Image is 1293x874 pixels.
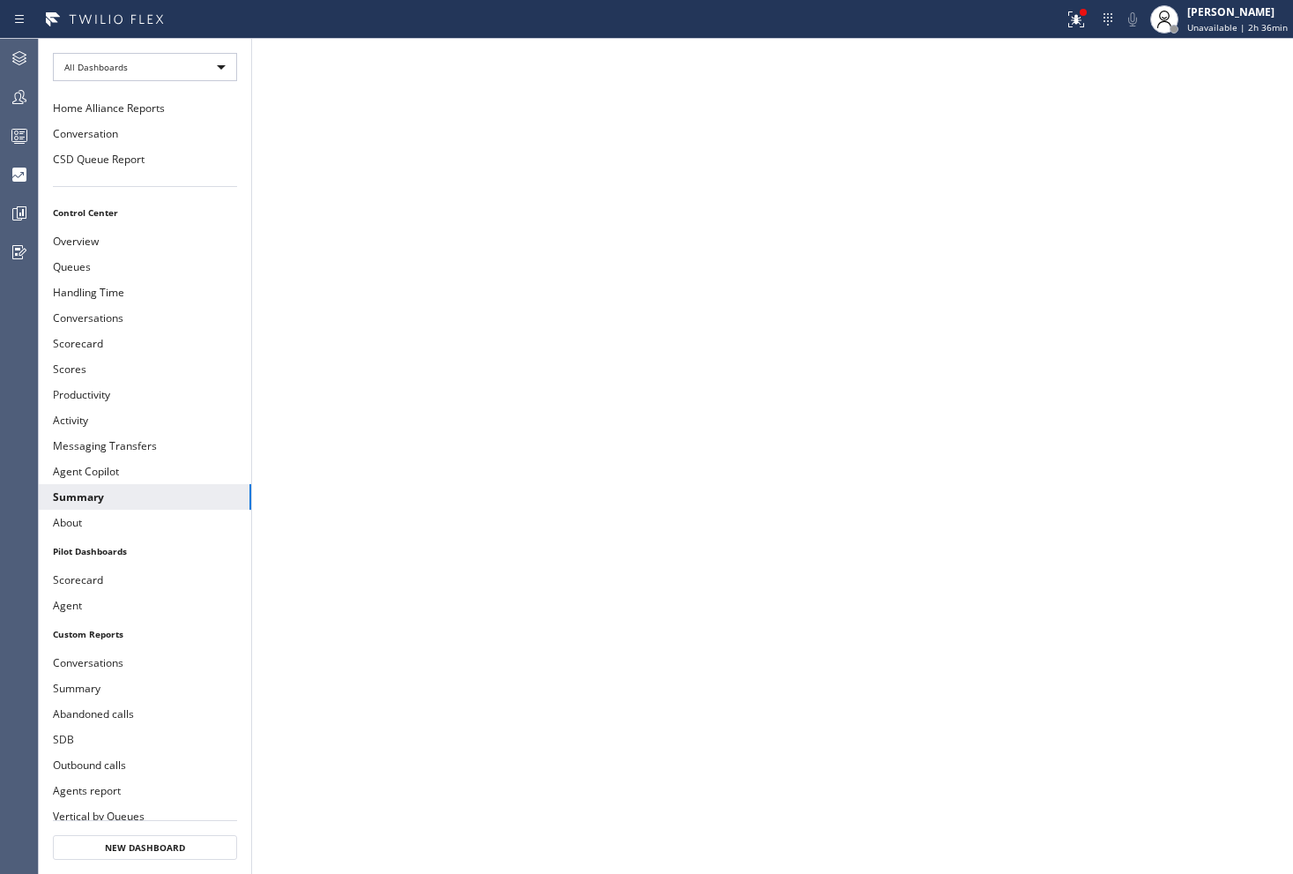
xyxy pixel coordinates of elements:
button: Handling Time [39,280,251,305]
button: Queues [39,254,251,280]
button: Summary [39,484,251,510]
button: About [39,510,251,535]
span: Unavailable | 2h 36min [1187,21,1288,34]
button: Scores [39,356,251,382]
li: Pilot Dashboards [39,540,251,563]
button: Agent [39,593,251,618]
li: Control Center [39,201,251,224]
button: Mute [1120,7,1145,32]
button: Overview [39,228,251,254]
button: Conversation [39,121,251,146]
button: CSD Queue Report [39,146,251,172]
div: [PERSON_NAME] [1187,4,1288,19]
button: Vertical by Queues [39,803,251,829]
iframe: dashboard_9f6bb337dffe [252,39,1293,874]
button: Activity [39,407,251,433]
button: Scorecard [39,331,251,356]
li: Custom Reports [39,623,251,646]
button: Agent Copilot [39,459,251,484]
button: SDB [39,727,251,752]
button: Conversations [39,305,251,331]
button: Productivity [39,382,251,407]
button: Summary [39,676,251,701]
button: Conversations [39,650,251,676]
button: Messaging Transfers [39,433,251,459]
button: Home Alliance Reports [39,95,251,121]
button: Agents report [39,778,251,803]
button: Outbound calls [39,752,251,778]
button: New Dashboard [53,835,237,860]
button: Abandoned calls [39,701,251,727]
button: Scorecard [39,567,251,593]
div: All Dashboards [53,53,237,81]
